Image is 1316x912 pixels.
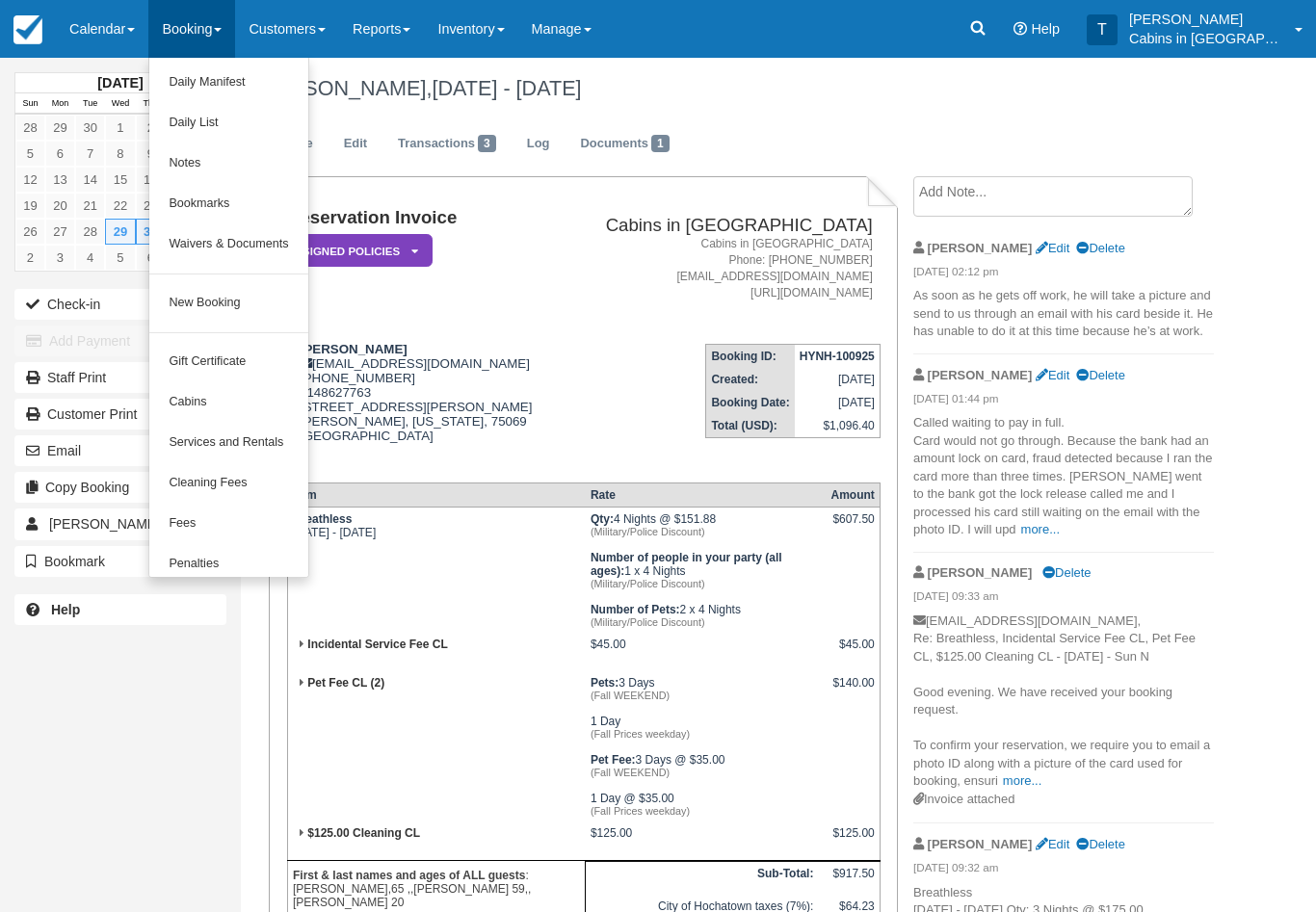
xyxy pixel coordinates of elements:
[149,463,307,504] a: Cleaning Fees
[149,143,307,184] a: Notes
[149,382,307,423] a: Cabins
[149,103,307,143] a: Daily List
[149,544,307,585] a: Penalties
[149,63,307,103] a: Daily Manifest
[149,224,307,265] a: Waivers & Documents
[149,184,307,224] a: Bookmarks
[149,283,307,324] a: New Booking
[149,504,307,544] a: Fees
[149,342,307,382] a: Gift Certificate
[149,423,307,463] a: Services and Rentals
[148,58,308,578] ul: Booking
